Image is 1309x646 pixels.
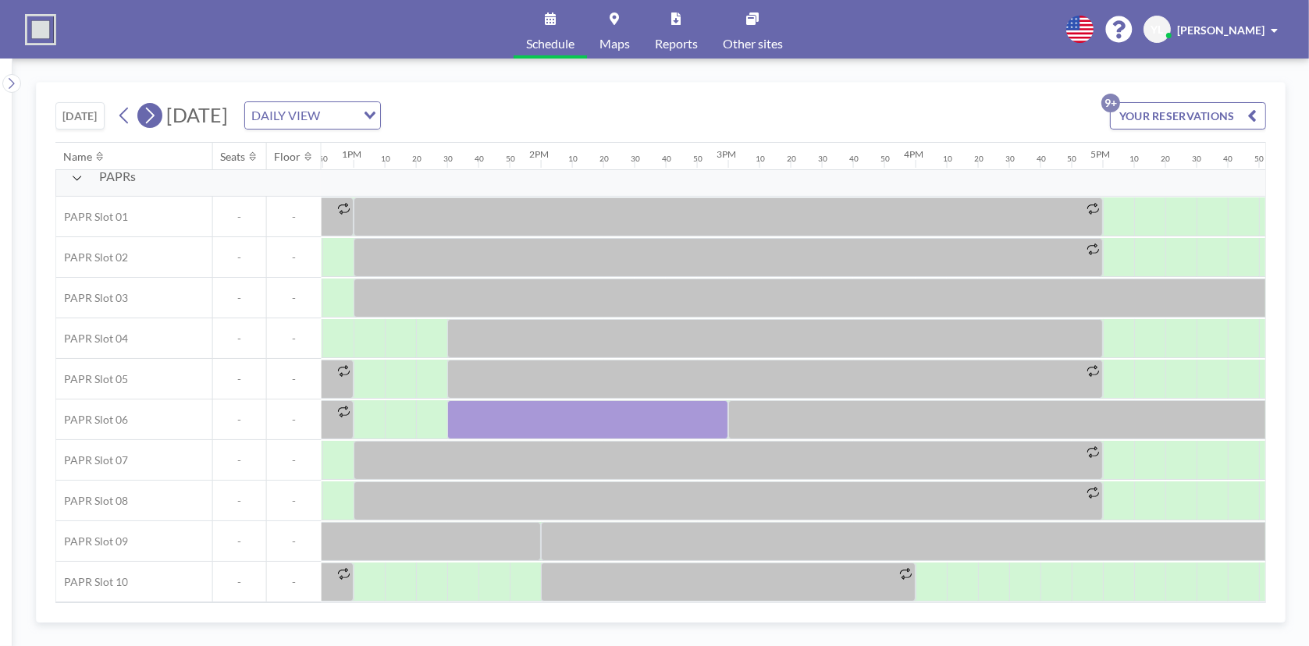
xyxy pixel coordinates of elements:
[56,413,128,427] span: PAPR Slot 06
[1091,148,1111,160] div: 5PM
[221,150,246,164] div: Seats
[631,154,640,164] div: 30
[213,372,266,386] span: -
[245,102,380,129] div: Search for option
[412,154,422,164] div: 20
[267,372,322,386] span: -
[529,148,549,160] div: 2PM
[943,154,952,164] div: 10
[248,105,323,126] span: DAILY VIEW
[56,250,128,264] span: PAPR Slot 02
[381,154,390,164] div: 10
[213,332,266,346] span: -
[275,150,301,164] div: Floor
[267,250,322,264] span: -
[166,103,228,126] span: [DATE]
[56,372,128,386] span: PAPR Slot 05
[1193,154,1202,164] div: 30
[213,413,266,427] span: -
[1177,23,1265,37] span: [PERSON_NAME]
[56,453,128,467] span: PAPR Slot 07
[213,250,266,264] span: -
[55,102,105,130] button: [DATE]
[56,291,128,305] span: PAPR Slot 03
[787,154,796,164] div: 20
[1224,154,1233,164] div: 40
[56,534,128,548] span: PAPR Slot 09
[267,534,322,548] span: -
[213,210,266,224] span: -
[1161,154,1171,164] div: 20
[267,575,322,589] span: -
[213,534,266,548] span: -
[599,37,630,50] span: Maps
[213,291,266,305] span: -
[974,154,984,164] div: 20
[818,154,827,164] div: 30
[318,154,328,164] div: 50
[1255,154,1265,164] div: 50
[267,210,322,224] span: -
[56,210,128,224] span: PAPR Slot 01
[267,494,322,508] span: -
[1151,23,1164,37] span: YL
[267,332,322,346] span: -
[56,575,128,589] span: PAPR Slot 10
[267,453,322,467] span: -
[56,494,128,508] span: PAPR Slot 08
[599,154,609,164] div: 20
[1130,154,1140,164] div: 10
[99,169,136,184] span: PAPRs
[756,154,765,164] div: 10
[904,148,923,160] div: 4PM
[267,413,322,427] span: -
[342,148,361,160] div: 1PM
[506,154,515,164] div: 50
[849,154,859,164] div: 40
[693,154,703,164] div: 50
[1037,154,1046,164] div: 40
[1110,102,1266,130] button: YOUR RESERVATIONS9+
[526,37,574,50] span: Schedule
[1068,154,1077,164] div: 50
[475,154,484,164] div: 40
[880,154,890,164] div: 50
[662,154,671,164] div: 40
[213,453,266,467] span: -
[1005,154,1015,164] div: 30
[64,150,93,164] div: Name
[56,332,128,346] span: PAPR Slot 04
[723,37,783,50] span: Other sites
[213,575,266,589] span: -
[568,154,578,164] div: 10
[213,494,266,508] span: -
[443,154,453,164] div: 30
[655,37,698,50] span: Reports
[717,148,736,160] div: 3PM
[25,14,56,45] img: organization-logo
[1101,94,1120,112] p: 9+
[325,105,354,126] input: Search for option
[267,291,322,305] span: -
